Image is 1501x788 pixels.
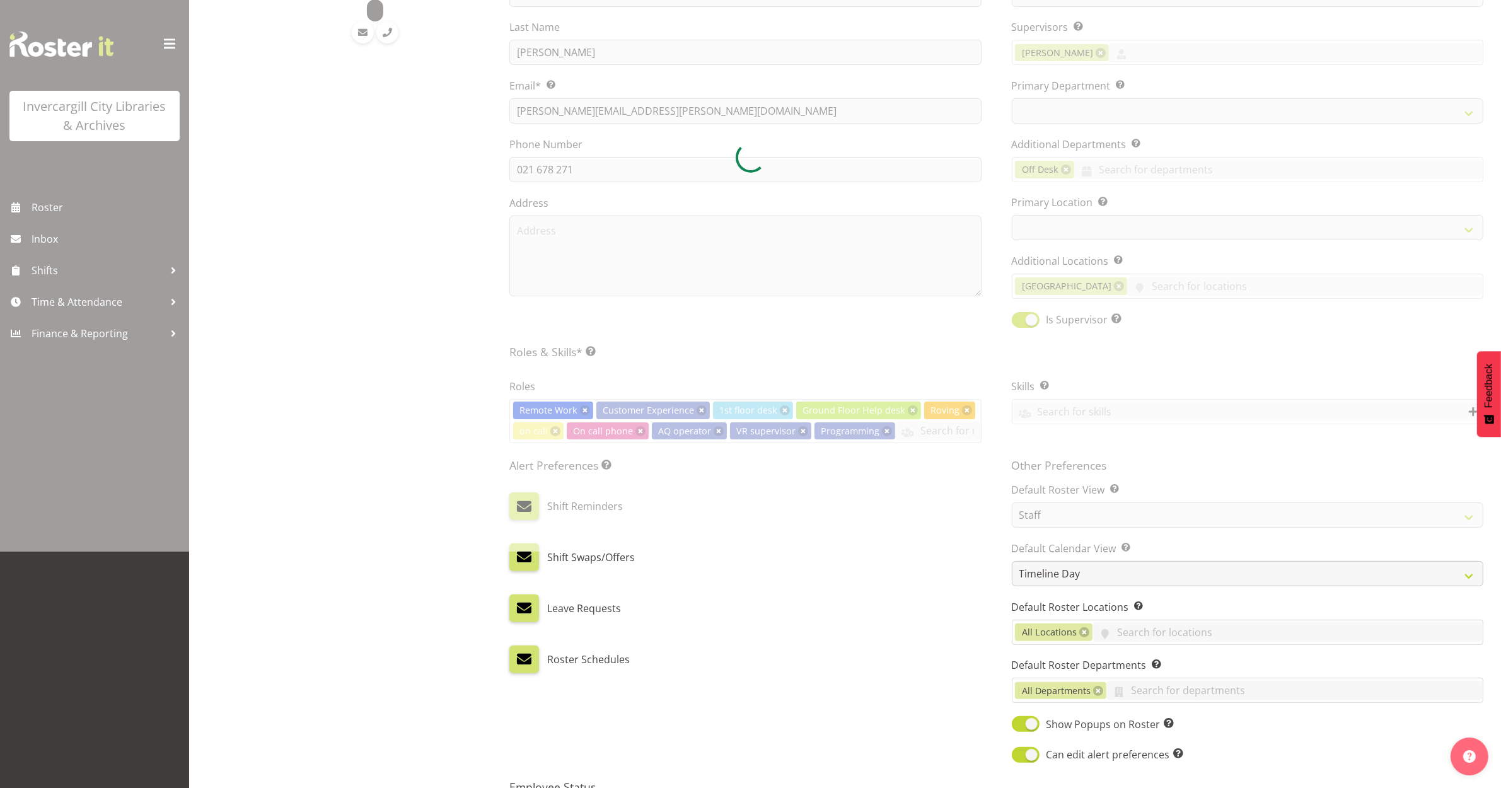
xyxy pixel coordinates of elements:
label: Shift Swaps/Offers [548,543,635,571]
input: Search for departments [1106,681,1483,700]
label: Leave Requests [548,594,622,622]
button: Feedback - Show survey [1477,351,1501,437]
label: Default Roster Locations [1012,600,1483,615]
span: Show Popups on Roster [1040,717,1174,732]
span: All Departments [1022,684,1091,698]
span: Can edit alert preferences [1040,747,1183,762]
img: help-xxl-2.png [1463,750,1476,763]
span: Feedback [1483,364,1495,408]
span: All Locations [1022,625,1077,639]
input: Search for locations [1092,622,1483,642]
label: Default Roster Departments [1012,658,1483,673]
label: Roster Schedules [548,646,630,673]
